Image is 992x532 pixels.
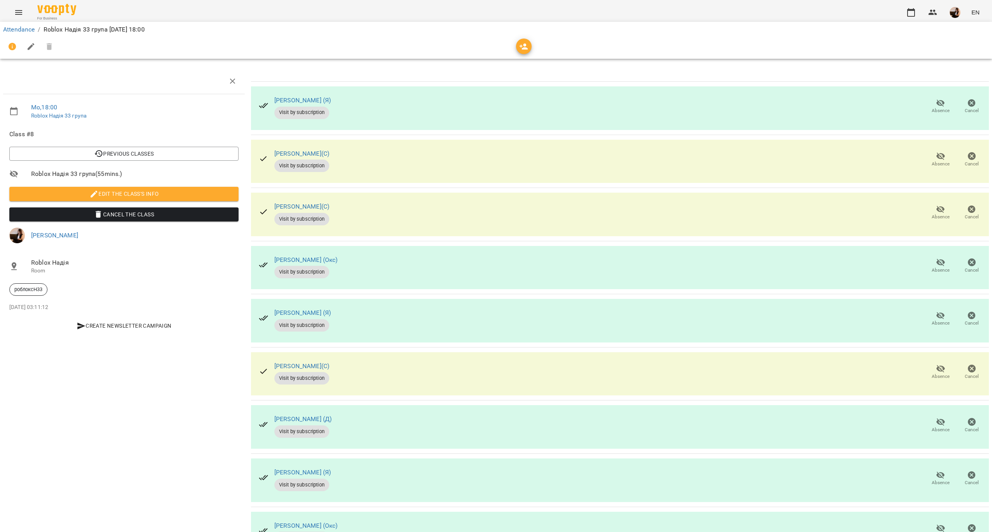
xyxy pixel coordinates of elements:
[965,373,979,380] span: Cancel
[274,203,329,210] a: [PERSON_NAME](С)
[274,109,329,116] span: Visit by subscription
[274,309,331,316] a: [PERSON_NAME] (Я)
[932,214,950,220] span: Absence
[274,269,329,276] span: Visit by subscription
[932,161,950,167] span: Absence
[925,362,956,383] button: Absence
[10,286,47,293] span: роблоксН33
[965,427,979,433] span: Cancel
[9,130,239,139] span: Class #8
[956,468,987,490] button: Cancel
[12,321,235,330] span: Create Newsletter Campaign
[925,414,956,436] button: Absence
[274,522,338,529] a: [PERSON_NAME] (Окс)
[274,256,338,263] a: [PERSON_NAME] (Окс)
[9,187,239,201] button: Edit the class's Info
[9,283,47,296] div: роблоксН33
[3,26,35,33] a: Attendance
[274,428,329,435] span: Visit by subscription
[9,304,239,311] p: [DATE] 03:11:12
[16,149,232,158] span: Previous Classes
[925,149,956,170] button: Absence
[274,162,329,169] span: Visit by subscription
[9,207,239,221] button: Cancel the class
[925,468,956,490] button: Absence
[274,481,329,488] span: Visit by subscription
[965,107,979,114] span: Cancel
[16,189,232,198] span: Edit the class's Info
[9,3,28,22] button: Menu
[37,4,76,15] img: Voopty Logo
[956,414,987,436] button: Cancel
[956,96,987,118] button: Cancel
[950,7,960,18] img: f1c8304d7b699b11ef2dd1d838014dff.jpg
[274,150,329,157] a: [PERSON_NAME](С)
[925,255,956,277] button: Absence
[274,216,329,223] span: Visit by subscription
[932,267,950,274] span: Absence
[44,25,145,34] p: Roblox Надія 33 група [DATE] 18:00
[38,25,40,34] li: /
[274,469,331,476] a: [PERSON_NAME] (Я)
[971,8,980,16] span: EN
[9,228,25,243] img: f1c8304d7b699b11ef2dd1d838014dff.jpg
[9,319,239,333] button: Create Newsletter Campaign
[31,104,57,111] a: Mo , 18:00
[956,362,987,383] button: Cancel
[31,258,239,267] span: Roblox Надія
[925,308,956,330] button: Absence
[3,25,989,34] nav: breadcrumb
[932,479,950,486] span: Absence
[932,107,950,114] span: Absence
[968,5,983,19] button: EN
[274,375,329,382] span: Visit by subscription
[932,427,950,433] span: Absence
[965,479,979,486] span: Cancel
[965,161,979,167] span: Cancel
[932,373,950,380] span: Absence
[932,320,950,327] span: Absence
[37,16,76,21] span: For Business
[965,320,979,327] span: Cancel
[925,202,956,224] button: Absence
[31,232,78,239] a: [PERSON_NAME]
[274,97,331,104] a: [PERSON_NAME] (Я)
[31,169,239,179] span: Roblox Надія 33 група ( 55 mins. )
[956,308,987,330] button: Cancel
[31,112,86,119] a: Roblox Надія 33 група
[9,147,239,161] button: Previous Classes
[31,267,239,275] p: Room
[274,415,332,423] a: [PERSON_NAME] (Д)
[956,149,987,170] button: Cancel
[925,96,956,118] button: Absence
[965,267,979,274] span: Cancel
[965,214,979,220] span: Cancel
[274,322,329,329] span: Visit by subscription
[16,210,232,219] span: Cancel the class
[956,255,987,277] button: Cancel
[956,202,987,224] button: Cancel
[274,362,329,370] a: [PERSON_NAME](С)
